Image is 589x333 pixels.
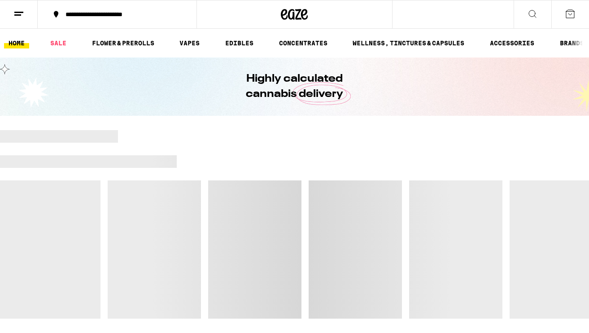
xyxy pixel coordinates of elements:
a: EDIBLES [221,38,258,48]
a: SALE [46,38,71,48]
a: WELLNESS, TINCTURES & CAPSULES [348,38,469,48]
a: VAPES [175,38,204,48]
a: FLOWER & PREROLLS [87,38,159,48]
a: ACCESSORIES [485,38,539,48]
a: HOME [4,38,29,48]
a: BRANDS [555,38,589,48]
h1: Highly calculated cannabis delivery [221,71,369,102]
a: CONCENTRATES [275,38,332,48]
